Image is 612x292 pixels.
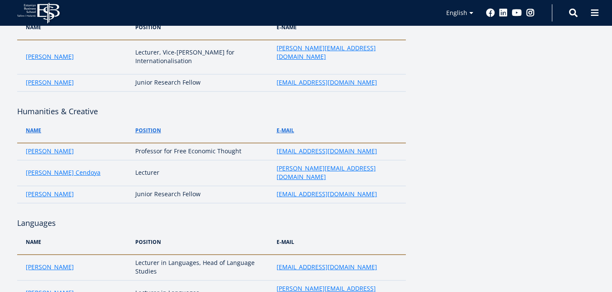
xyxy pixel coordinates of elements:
[26,190,74,198] a: [PERSON_NAME]
[277,126,294,135] a: e-mail
[131,40,272,74] td: Lecturer, Vice-[PERSON_NAME] for Internationalisation
[277,78,377,87] a: [EMAIL_ADDRESS][DOMAIN_NAME]
[131,229,272,255] th: position
[17,216,406,229] p: Languages
[526,9,535,17] a: Instagram
[131,255,272,280] td: Lecturer in Languages, Head of Language Studies
[272,15,406,40] th: e-NAME
[272,229,406,255] th: e-mail
[131,186,272,203] td: Junior Research Fellow
[512,9,522,17] a: Youtube
[26,263,74,271] a: [PERSON_NAME]
[26,168,100,177] a: [PERSON_NAME] Cendoya
[277,44,397,61] a: [PERSON_NAME][EMAIL_ADDRESS][DOMAIN_NAME]
[131,15,272,40] th: POSITION
[17,105,406,118] h4: Humanities & Creative
[277,263,377,271] a: [EMAIL_ADDRESS][DOMAIN_NAME]
[131,74,272,91] td: Junior Research Fellow
[26,126,41,135] a: NAME
[499,9,508,17] a: Linkedin
[26,78,74,87] a: [PERSON_NAME]
[277,190,377,198] a: [EMAIL_ADDRESS][DOMAIN_NAME]
[277,147,377,155] a: [EMAIL_ADDRESS][DOMAIN_NAME]
[486,9,495,17] a: Facebook
[17,229,131,255] th: name
[131,160,272,186] td: Lecturer
[277,164,397,181] a: [PERSON_NAME][EMAIL_ADDRESS][DOMAIN_NAME]
[17,15,131,40] th: NAME
[131,143,272,160] td: Professor for Free Economic Thought
[26,147,74,155] a: [PERSON_NAME]
[135,126,161,135] a: POSITION
[26,52,74,61] a: [PERSON_NAME]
